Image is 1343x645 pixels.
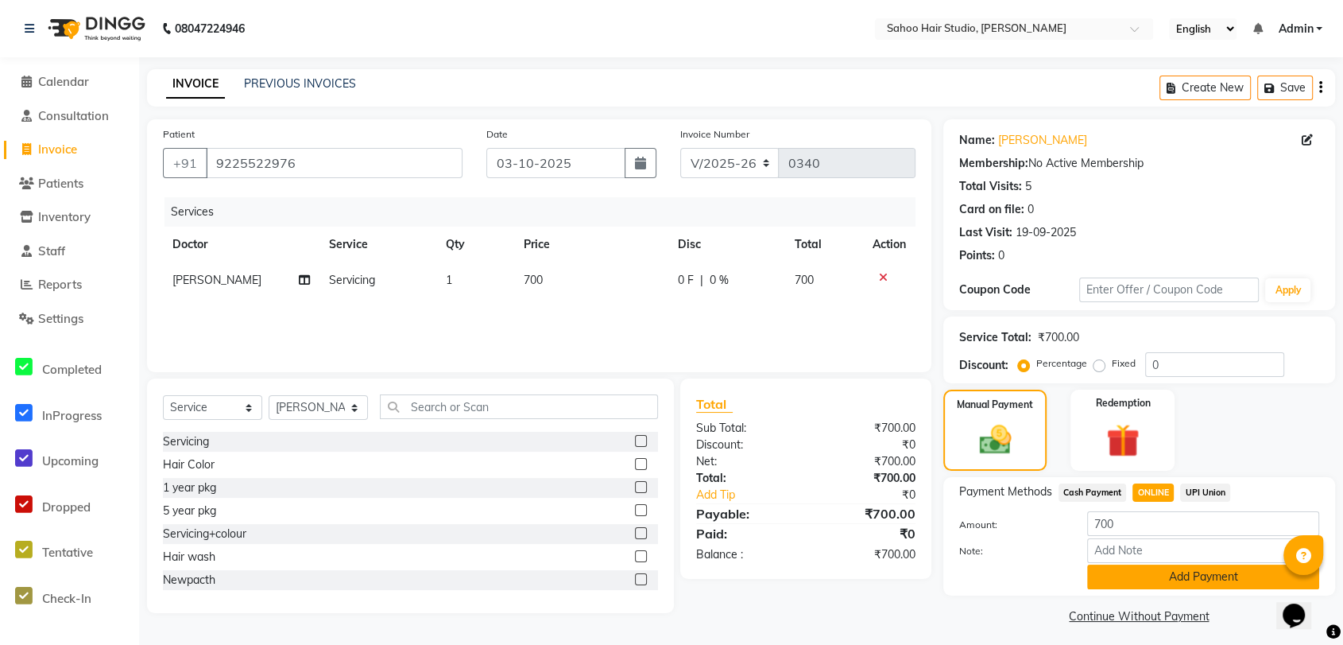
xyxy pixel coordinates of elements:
[1096,420,1150,461] img: _gift.svg
[684,470,806,487] div: Total:
[172,273,261,287] span: [PERSON_NAME]
[947,544,1075,558] label: Note:
[806,437,927,453] div: ₹0
[678,272,694,289] span: 0 F
[1278,21,1313,37] span: Admin
[1159,76,1251,100] button: Create New
[163,526,246,542] div: Servicing+colour
[514,227,668,262] th: Price
[42,499,91,515] span: Dropped
[164,197,927,227] div: Services
[244,76,356,91] a: PREVIOUS INVOICES
[957,398,1033,412] label: Manual Payment
[826,487,927,503] div: ₹0
[1059,484,1127,502] span: Cash Payment
[1087,511,1319,536] input: Amount
[806,504,927,523] div: ₹700.00
[4,276,135,294] a: Reports
[163,127,195,142] label: Patient
[4,175,135,193] a: Patients
[163,148,207,178] button: +91
[38,74,89,89] span: Calendar
[959,132,995,149] div: Name:
[1132,484,1174,502] span: ONLINE
[4,243,135,261] a: Staff
[4,107,135,126] a: Consultation
[684,437,806,453] div: Discount:
[970,422,1021,458] img: _cash.svg
[436,227,514,262] th: Qty
[946,608,1332,625] a: Continue Without Payment
[1087,538,1319,563] input: Add Note
[806,546,927,563] div: ₹700.00
[42,545,93,560] span: Tentative
[1112,356,1136,371] label: Fixed
[806,420,927,437] div: ₹700.00
[42,453,99,468] span: Upcoming
[959,155,1319,172] div: No Active Membership
[1038,329,1079,346] div: ₹700.00
[684,546,806,563] div: Balance :
[38,142,77,157] span: Invoice
[380,394,658,419] input: Search or Scan
[206,148,463,178] input: Search by Name/Mobile/Email/Code
[959,224,1012,241] div: Last Visit:
[486,127,508,142] label: Date
[784,227,862,262] th: Total
[696,396,733,413] span: Total
[684,524,806,543] div: Paid:
[959,155,1028,172] div: Membership:
[1265,278,1310,302] button: Apply
[4,310,135,328] a: Settings
[863,227,915,262] th: Action
[42,362,102,377] span: Completed
[319,227,436,262] th: Service
[1025,178,1031,195] div: 5
[1095,396,1150,410] label: Redemption
[806,470,927,487] div: ₹700.00
[42,591,91,606] span: Check-In
[4,73,135,91] a: Calendar
[794,273,813,287] span: 700
[163,549,215,565] div: Hair wash
[1087,565,1319,589] button: Add Payment
[947,518,1075,532] label: Amount:
[959,329,1031,346] div: Service Total:
[163,227,319,262] th: Doctor
[1028,201,1034,218] div: 0
[684,487,826,503] a: Add Tip
[1016,224,1076,241] div: 19-09-2025
[680,127,749,142] label: Invoice Number
[684,420,806,437] div: Sub Total:
[684,504,806,523] div: Payable:
[42,408,102,423] span: InProgress
[163,457,215,473] div: Hair Color
[38,311,83,326] span: Settings
[163,503,216,519] div: 5 year pkg
[4,208,135,227] a: Inventory
[806,453,927,470] div: ₹700.00
[166,70,225,99] a: INVOICE
[163,433,209,450] div: Servicing
[700,272,703,289] span: |
[38,108,109,123] span: Consultation
[959,357,1008,374] div: Discount:
[959,484,1052,500] span: Payment Methods
[1180,484,1230,502] span: UPI Union
[4,141,135,159] a: Invoice
[998,247,1004,264] div: 0
[163,572,215,589] div: Newpacth
[1276,581,1327,629] iframe: chat widget
[163,480,216,496] div: 1 year pkg
[959,282,1079,298] div: Coupon Code
[175,6,245,51] b: 08047224946
[329,273,375,287] span: Servicing
[1036,356,1087,371] label: Percentage
[959,201,1024,218] div: Card on file:
[684,453,806,470] div: Net:
[806,524,927,543] div: ₹0
[710,272,729,289] span: 0 %
[38,209,91,224] span: Inventory
[524,273,543,287] span: 700
[38,176,83,191] span: Patients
